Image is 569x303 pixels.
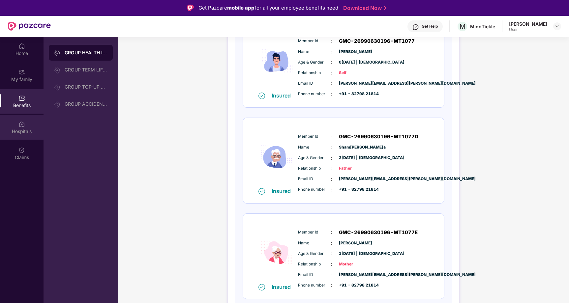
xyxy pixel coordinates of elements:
[298,49,331,55] span: Name
[509,27,547,32] div: User
[18,147,25,153] img: svg+xml;base64,PHN2ZyBpZD0iQ2xhaW0iIHhtbG5zPSJodHRwOi8vd3d3LnczLm9yZy8yMDAwL3N2ZyIgd2lkdGg9IjIwIi...
[227,5,255,11] strong: mobile app
[331,48,332,55] span: :
[470,23,495,30] div: MindTickle
[298,59,331,66] span: Age & Gender
[65,67,107,72] div: GROUP TERM LIFE INSURANCE
[331,239,332,247] span: :
[339,240,372,246] span: [PERSON_NAME]
[331,165,332,172] span: :
[339,80,372,87] span: [PERSON_NAME][EMAIL_ADDRESS][PERSON_NAME][DOMAIN_NAME]
[331,144,332,151] span: :
[331,59,332,66] span: :
[339,144,372,151] span: Sham[PERSON_NAME]a
[339,251,372,257] span: 1[DATE] | [DEMOGRAPHIC_DATA]
[331,133,332,140] span: :
[298,176,331,182] span: Email ID
[339,70,372,76] span: Self
[18,95,25,101] img: svg+xml;base64,PHN2ZyBpZD0iQmVuZWZpdHMiIHhtbG5zPSJodHRwOi8vd3d3LnczLm9yZy8yMDAwL3N2ZyIgd2lkdGg9Ij...
[331,261,332,268] span: :
[298,133,331,140] span: Member Id
[298,251,331,257] span: Age & Gender
[339,155,372,161] span: 2[DATE] | [DEMOGRAPHIC_DATA]
[339,59,372,66] span: 0[DATE] | [DEMOGRAPHIC_DATA]
[272,92,295,99] div: Insured
[339,165,372,172] span: Father
[298,144,331,151] span: Name
[331,176,332,183] span: :
[384,5,386,12] img: Stroke
[54,101,61,108] img: svg+xml;base64,PHN2ZyB3aWR0aD0iMjAiIGhlaWdodD0iMjAiIHZpZXdCb3g9IjAgMCAyMCAyMCIgZmlsbD0ibm9uZSIgeG...
[339,272,372,278] span: [PERSON_NAME][EMAIL_ADDRESS][PERSON_NAME][DOMAIN_NAME]
[331,90,332,97] span: :
[412,24,419,30] img: svg+xml;base64,PHN2ZyBpZD0iSGVscC0zMngzMiIgeG1sbnM9Imh0dHA6Ly93d3cudzMub3JnLzIwMDAvc3ZnIiB3aWR0aD...
[339,176,372,182] span: [PERSON_NAME][EMAIL_ADDRESS][PERSON_NAME][DOMAIN_NAME]
[272,284,295,290] div: Insured
[298,261,331,267] span: Relationship
[298,186,331,193] span: Phone number
[257,126,296,187] img: icon
[331,271,332,278] span: :
[339,49,372,55] span: [PERSON_NAME]
[298,80,331,87] span: Email ID
[54,50,61,56] img: svg+xml;base64,PHN2ZyB3aWR0aD0iMjAiIGhlaWdodD0iMjAiIHZpZXdCb3g9IjAgMCAyMCAyMCIgZmlsbD0ibm9uZSIgeG...
[331,154,332,162] span: :
[54,67,61,73] img: svg+xml;base64,PHN2ZyB3aWR0aD0iMjAiIGhlaWdodD0iMjAiIHZpZXdCb3g9IjAgMCAyMCAyMCIgZmlsbD0ibm9uZSIgeG...
[339,37,415,45] span: GMC-26990630196-MT1077
[18,121,25,127] img: svg+xml;base64,PHN2ZyBpZD0iSG9zcGl0YWxzIiB4bWxucz0iaHR0cDovL3d3dy53My5vcmcvMjAwMC9zdmciIHdpZHRoPS...
[331,186,332,193] span: :
[339,261,372,267] span: Mother
[339,186,372,193] span: +91 - 82798 21814
[65,49,107,56] div: GROUP HEALTH INSURANCE
[339,133,418,141] span: GMC-26990630196-MT1077D
[509,21,547,27] div: [PERSON_NAME]
[331,229,332,236] span: :
[298,38,331,44] span: Member Id
[8,22,51,31] img: New Pazcare Logo
[460,22,465,30] span: M
[198,4,338,12] div: Get Pazcare for all your employee benefits need
[331,282,332,289] span: :
[65,101,107,107] div: GROUP ACCIDENTAL INSURANCE
[331,69,332,76] span: :
[339,229,418,236] span: GMC-26990630196-MT1077E
[298,70,331,76] span: Relationship
[298,91,331,97] span: Phone number
[343,5,384,12] a: Download Now
[331,37,332,44] span: :
[298,272,331,278] span: Email ID
[331,80,332,87] span: :
[54,84,61,91] img: svg+xml;base64,PHN2ZyB3aWR0aD0iMjAiIGhlaWdodD0iMjAiIHZpZXdCb3g9IjAgMCAyMCAyMCIgZmlsbD0ibm9uZSIgeG...
[272,188,295,194] div: Insured
[258,188,265,195] img: svg+xml;base64,PHN2ZyB4bWxucz0iaHR0cDovL3d3dy53My5vcmcvMjAwMC9zdmciIHdpZHRoPSIxNiIgaGVpZ2h0PSIxNi...
[331,250,332,257] span: :
[65,84,107,90] div: GROUP TOP-UP POLICY
[18,43,25,49] img: svg+xml;base64,PHN2ZyBpZD0iSG9tZSIgeG1sbnM9Imh0dHA6Ly93d3cudzMub3JnLzIwMDAvc3ZnIiB3aWR0aD0iMjAiIG...
[298,240,331,246] span: Name
[257,31,296,92] img: icon
[554,24,560,29] img: svg+xml;base64,PHN2ZyBpZD0iRHJvcGRvd24tMzJ4MzIiIHhtbG5zPSJodHRwOi8vd3d3LnczLm9yZy8yMDAwL3N2ZyIgd2...
[298,282,331,289] span: Phone number
[298,155,331,161] span: Age & Gender
[339,282,372,289] span: +91 - 82798 21814
[257,222,296,283] img: icon
[258,284,265,290] img: svg+xml;base64,PHN2ZyB4bWxucz0iaHR0cDovL3d3dy53My5vcmcvMjAwMC9zdmciIHdpZHRoPSIxNiIgaGVpZ2h0PSIxNi...
[422,24,438,29] div: Get Help
[339,91,372,97] span: +91 - 82798 21814
[258,93,265,99] img: svg+xml;base64,PHN2ZyB4bWxucz0iaHR0cDovL3d3dy53My5vcmcvMjAwMC9zdmciIHdpZHRoPSIxNiIgaGVpZ2h0PSIxNi...
[298,165,331,172] span: Relationship
[187,5,194,11] img: Logo
[298,229,331,235] span: Member Id
[18,69,25,75] img: svg+xml;base64,PHN2ZyB3aWR0aD0iMjAiIGhlaWdodD0iMjAiIHZpZXdCb3g9IjAgMCAyMCAyMCIgZmlsbD0ibm9uZSIgeG...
